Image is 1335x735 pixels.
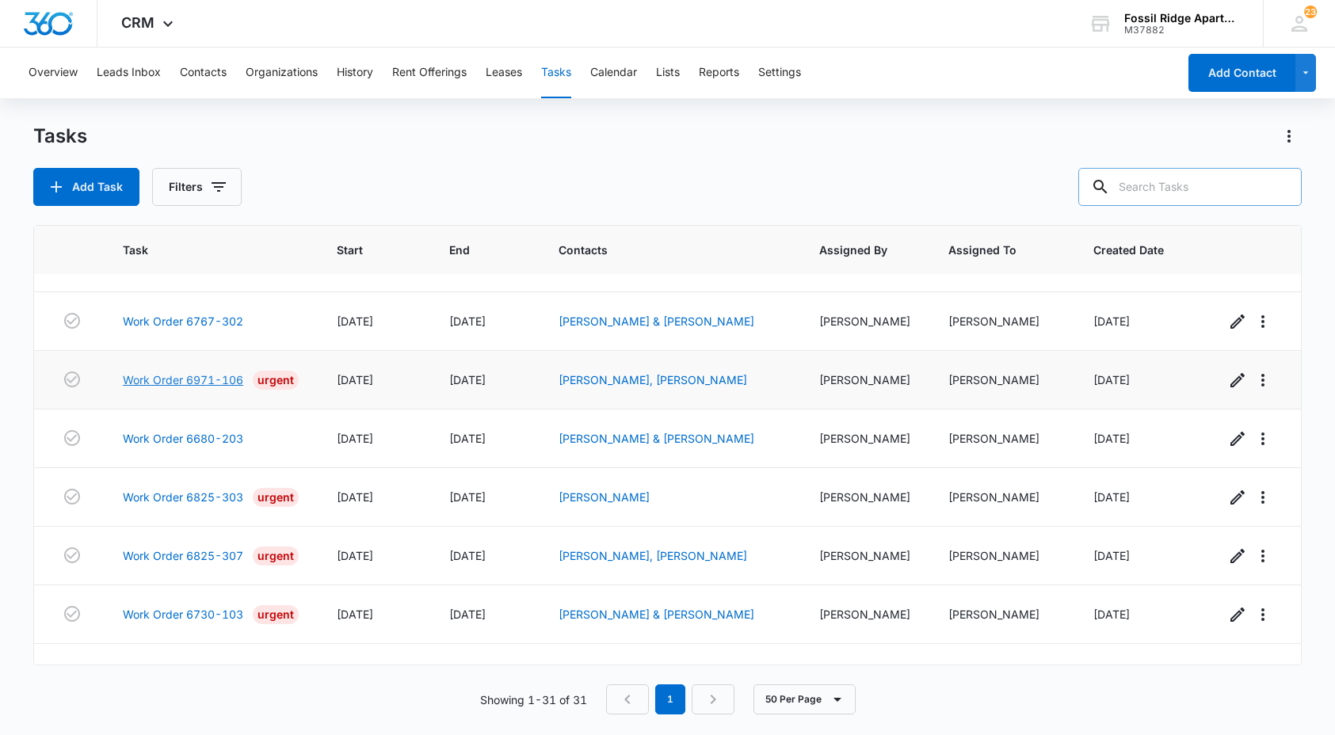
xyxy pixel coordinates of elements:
[449,242,498,258] span: End
[753,684,856,714] button: 50 Per Page
[1304,6,1317,18] span: 23
[948,547,1055,564] div: [PERSON_NAME]
[590,48,637,98] button: Calendar
[1078,168,1302,206] input: Search Tasks
[559,314,754,328] a: [PERSON_NAME] & [PERSON_NAME]
[1093,549,1130,562] span: [DATE]
[948,313,1055,329] div: [PERSON_NAME]
[123,313,243,329] a: Work Order 6767-302
[449,607,486,621] span: [DATE]
[449,432,486,445] span: [DATE]
[1276,124,1302,149] button: Actions
[480,691,587,708] p: Showing 1-31 of 31
[948,430,1055,447] div: [PERSON_NAME]
[1093,373,1130,387] span: [DATE]
[655,684,685,714] em: 1
[33,124,87,148] h1: Tasks
[486,48,522,98] button: Leases
[123,489,243,505] a: Work Order 6825-303
[337,549,373,562] span: [DATE]
[121,14,154,31] span: CRM
[123,606,243,623] a: Work Order 6730-103
[819,242,887,258] span: Assigned By
[253,371,299,390] div: Urgent
[337,432,373,445] span: [DATE]
[819,489,910,505] div: [PERSON_NAME]
[559,549,747,562] a: [PERSON_NAME], [PERSON_NAME]
[606,684,734,714] nav: Pagination
[1093,242,1164,258] span: Created Date
[1093,607,1130,621] span: [DATE]
[152,168,242,206] button: Filters
[337,373,373,387] span: [DATE]
[699,48,739,98] button: Reports
[559,242,758,258] span: Contacts
[819,547,910,564] div: [PERSON_NAME]
[1093,490,1130,504] span: [DATE]
[253,605,299,624] div: Urgent
[337,242,387,258] span: Start
[253,488,299,507] div: Urgent
[559,373,747,387] a: [PERSON_NAME], [PERSON_NAME]
[392,48,467,98] button: Rent Offerings
[819,606,910,623] div: [PERSON_NAME]
[559,432,754,445] a: [PERSON_NAME] & [PERSON_NAME]
[97,48,161,98] button: Leads Inbox
[819,371,910,388] div: [PERSON_NAME]
[123,547,243,564] a: Work Order 6825-307
[180,48,227,98] button: Contacts
[819,430,910,447] div: [PERSON_NAME]
[559,607,754,621] a: [PERSON_NAME] & [PERSON_NAME]
[758,48,801,98] button: Settings
[337,490,373,504] span: [DATE]
[1093,432,1130,445] span: [DATE]
[948,242,1032,258] span: Assigned To
[1124,25,1240,36] div: account id
[29,48,78,98] button: Overview
[123,430,243,447] a: Work Order 6680-203
[559,490,650,504] a: [PERSON_NAME]
[33,168,139,206] button: Add Task
[123,242,276,258] span: Task
[1093,314,1130,328] span: [DATE]
[819,313,910,329] div: [PERSON_NAME]
[948,606,1055,623] div: [PERSON_NAME]
[123,371,243,388] a: Work Order 6971-106
[449,373,486,387] span: [DATE]
[337,314,373,328] span: [DATE]
[541,48,571,98] button: Tasks
[656,48,680,98] button: Lists
[246,48,318,98] button: Organizations
[948,371,1055,388] div: [PERSON_NAME]
[337,607,373,621] span: [DATE]
[948,489,1055,505] div: [PERSON_NAME]
[1304,6,1317,18] div: notifications count
[449,549,486,562] span: [DATE]
[337,48,373,98] button: History
[1188,54,1295,92] button: Add Contact
[1124,12,1240,25] div: account name
[253,546,299,566] div: Urgent
[449,490,486,504] span: [DATE]
[449,314,486,328] span: [DATE]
